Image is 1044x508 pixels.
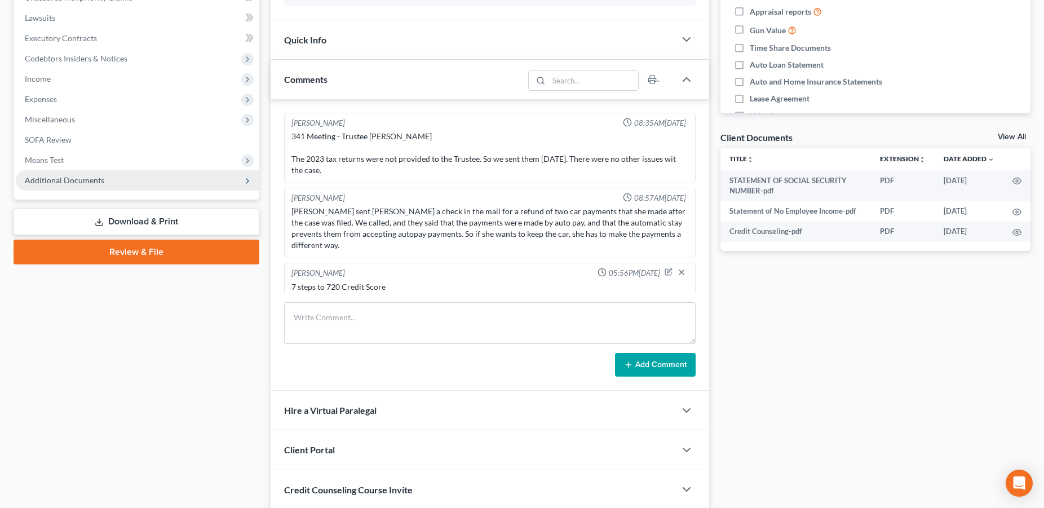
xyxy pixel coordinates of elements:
[284,405,377,416] span: Hire a Virtual Paralegal
[25,54,127,63] span: Codebtors Insiders & Notices
[750,6,811,17] span: Appraisal reports
[25,74,51,83] span: Income
[16,28,259,48] a: Executory Contracts
[291,131,688,176] div: 341 Meeting - Trustee [PERSON_NAME] The 2023 tax returns were not provided to the Trustee. So we ...
[871,201,935,221] td: PDF
[25,94,57,104] span: Expenses
[284,484,413,495] span: Credit Counseling Course Invite
[750,42,831,54] span: Time Share Documents
[291,193,345,204] div: [PERSON_NAME]
[720,222,871,242] td: Credit Counseling-pdf
[25,33,97,43] span: Executory Contracts
[919,156,926,163] i: unfold_more
[871,222,935,242] td: PDF
[720,201,871,221] td: Statement of No Employee Income-pdf
[988,156,994,163] i: expand_more
[25,135,72,144] span: SOFA Review
[549,71,639,90] input: Search...
[750,76,882,87] span: Auto and Home Insurance Statements
[944,154,994,163] a: Date Added expand_more
[935,222,1003,242] td: [DATE]
[609,268,660,279] span: 05:56PM[DATE]
[634,118,686,129] span: 08:35AM[DATE]
[16,130,259,150] a: SOFA Review
[750,25,786,36] span: Gun Value
[1006,470,1033,497] div: Open Intercom Messenger
[16,8,259,28] a: Lawsuits
[998,133,1026,141] a: View All
[14,209,259,235] a: Download & Print
[747,156,754,163] i: unfold_more
[284,444,335,455] span: Client Portal
[291,118,345,129] div: [PERSON_NAME]
[729,154,754,163] a: Titleunfold_more
[720,170,871,201] td: STATEMENT OF SOCIAL SECURITY NUMBER-pdf
[750,93,809,104] span: Lease Agreement
[291,206,688,251] div: [PERSON_NAME] sent [PERSON_NAME] a check in the mail for a refund of two car payments that she ma...
[25,114,75,124] span: Miscellaneous
[284,34,326,45] span: Quick Info
[25,175,104,185] span: Additional Documents
[14,240,259,264] a: Review & File
[634,193,686,204] span: 08:57AM[DATE]
[284,74,328,85] span: Comments
[291,268,345,279] div: [PERSON_NAME]
[935,170,1003,201] td: [DATE]
[871,170,935,201] td: PDF
[880,154,926,163] a: Extensionunfold_more
[25,13,55,23] span: Lawsuits
[25,155,64,165] span: Means Test
[720,131,793,143] div: Client Documents
[291,281,688,293] div: 7 steps to 720 Credit Score
[750,110,806,121] span: HOA Statement
[935,201,1003,221] td: [DATE]
[750,59,824,70] span: Auto Loan Statement
[615,353,696,377] button: Add Comment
